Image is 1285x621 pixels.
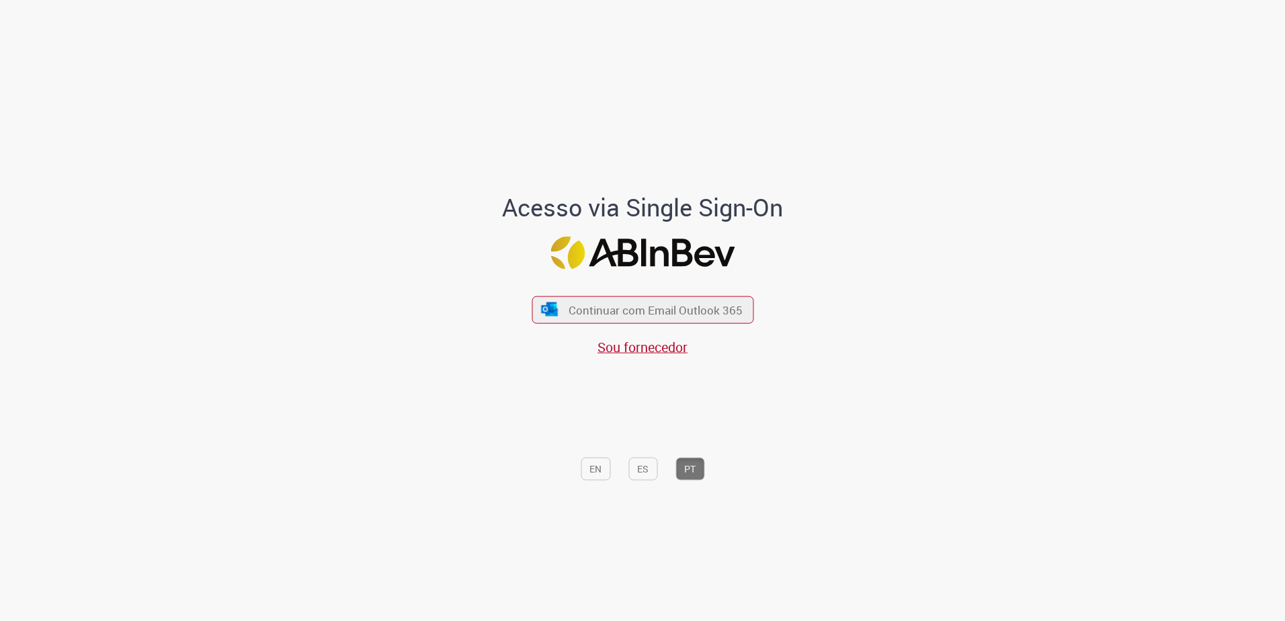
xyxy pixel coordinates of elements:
button: PT [675,457,704,480]
button: ícone Azure/Microsoft 360 Continuar com Email Outlook 365 [532,296,753,323]
button: EN [581,457,610,480]
button: ES [628,457,657,480]
h1: Acesso via Single Sign-On [456,194,829,220]
span: Continuar com Email Outlook 365 [569,302,743,317]
img: ícone Azure/Microsoft 360 [540,302,559,317]
a: Sou fornecedor [597,338,688,356]
img: Logo ABInBev [550,237,735,270]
